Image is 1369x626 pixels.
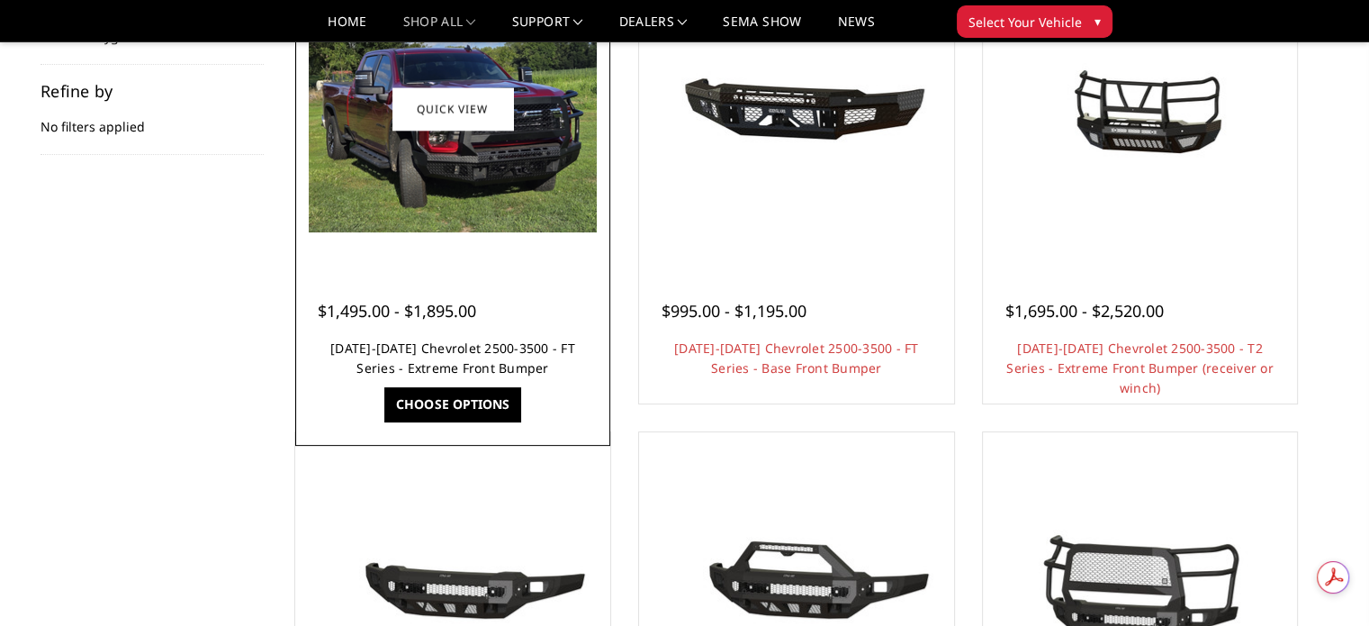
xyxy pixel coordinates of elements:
[41,83,264,155] div: No filters applied
[384,387,520,422] a: Choose Options
[512,15,583,41] a: Support
[674,340,919,377] a: [DATE]-[DATE] Chevrolet 2500-3500 - FT Series - Base Front Bumper
[619,15,688,41] a: Dealers
[41,83,264,99] h5: Refine by
[328,15,366,41] a: Home
[318,300,476,322] span: $1,495.00 - $1,895.00
[968,13,1082,32] span: Select Your Vehicle
[662,300,806,322] span: $995.00 - $1,195.00
[1279,540,1369,626] iframe: Chat Widget
[1006,340,1274,396] a: [DATE]-[DATE] Chevrolet 2500-3500 - T2 Series - Extreme Front Bumper (receiver or winch)
[1005,300,1164,322] span: $1,695.00 - $2,520.00
[723,15,801,41] a: SEMA Show
[957,5,1112,38] button: Select Your Vehicle
[837,15,874,41] a: News
[403,15,476,41] a: shop all
[330,340,575,377] a: [DATE]-[DATE] Chevrolet 2500-3500 - FT Series - Extreme Front Bumper
[1094,12,1101,31] span: ▾
[392,87,513,130] a: Quick view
